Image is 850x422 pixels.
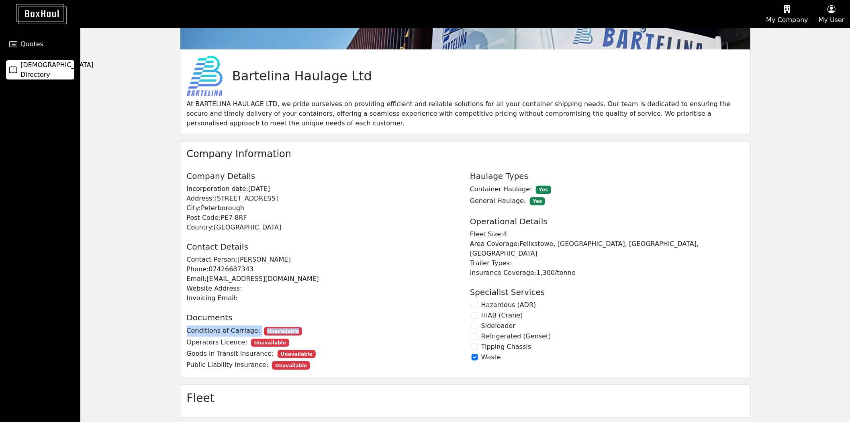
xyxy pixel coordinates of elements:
p: At BARTELINA HAULAGE LTD, we pride ourselves on providing efficient and reliable solutions for al... [182,99,749,128]
p: Insurance Coverage: 1,300/tonne [465,268,749,278]
p: Contact Person: [PERSON_NAME] [182,255,466,264]
span: Unavailable [251,339,289,347]
p: Goods in Transit Insurance: [182,348,466,360]
img: Company Logo [187,56,223,96]
p: Public Liability Insurance: [182,360,466,371]
p: City: Peterborough [182,203,466,213]
span: Unavailable [264,327,302,335]
p: Phone: 07426687343 [182,264,466,274]
p: Trailer Types: [465,258,749,268]
h2: Bartelina Haulage Ltd [232,68,372,84]
span: Yes [530,197,545,205]
h4: Company Information [182,148,749,160]
p: Incorporation date: [DATE] [182,184,466,194]
span: Yes [536,186,551,194]
p: Conditions of Carriage: [182,326,466,337]
button: My Company [761,0,813,28]
h5: Contact Details [182,242,466,252]
span: Quotes [20,39,43,49]
p: Country: [GEOGRAPHIC_DATA] [182,223,466,232]
label: Refrigerated (Genset) [481,332,551,341]
p: Website Address: [182,284,466,293]
p: Fleet Size: 4 [465,229,749,239]
label: HIAB (Crane) [481,311,523,320]
a: [DEMOGRAPHIC_DATA] Directory [6,60,74,80]
p: Operators Licence: [182,337,466,348]
label: Sideloader [481,321,515,331]
label: Tipping Chassis [481,342,531,352]
span: Unavailable [272,361,310,369]
a: Quotes [6,35,74,54]
span: Unavailable [278,350,316,358]
p: General Haulage: [465,196,749,207]
h5: Haulage Types [465,171,749,181]
p: Invoicing Email: [182,293,466,303]
h5: Operational Details [465,217,749,226]
label: Waste [481,352,501,362]
h5: Documents [182,313,466,322]
p: Area Coverage: Felixstowe, [GEOGRAPHIC_DATA], [GEOGRAPHIC_DATA], [GEOGRAPHIC_DATA] [465,239,749,258]
h5: Specialist Services [465,287,749,297]
p: Email: [EMAIL_ADDRESS][DOMAIN_NAME] [182,274,466,284]
button: My User [813,0,850,28]
label: Hazardous (ADR) [481,300,536,310]
h3: Fleet [182,391,749,405]
span: [DEMOGRAPHIC_DATA] Directory [20,60,94,80]
img: BoxHaul [4,4,67,24]
p: Address: [STREET_ADDRESS] [182,194,466,203]
p: Container Haulage: [465,184,749,195]
h5: Company Details [182,171,466,181]
p: Post Code: PE7 8RF [182,213,466,223]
